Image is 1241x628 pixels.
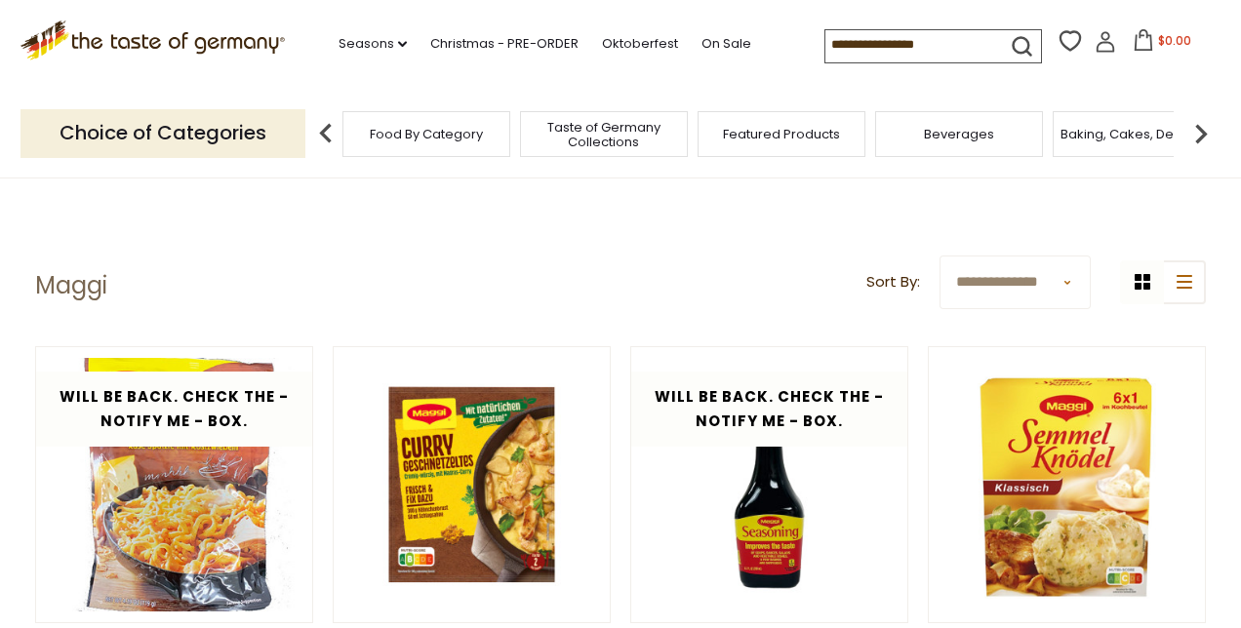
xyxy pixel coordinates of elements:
img: next arrow [1181,114,1221,153]
label: Sort By: [866,270,920,294]
p: Choice of Categories [20,109,305,157]
a: Taste of Germany Collections [526,120,682,149]
a: Oktoberfest [602,33,678,55]
button: $0.00 [1120,29,1203,59]
a: Featured Products [723,127,840,141]
img: Maggi Seasoning Sauce [631,347,907,623]
a: Christmas - PRE-ORDER [430,33,579,55]
a: Food By Category [370,127,483,141]
a: Beverages [924,127,994,141]
img: Maggi Cheese Spaetzle with Roasted Onions [36,347,312,623]
a: Seasons [339,33,407,55]
img: Maggi Bread Dumpling Mix Semmel Knoedel [929,347,1205,623]
img: previous arrow [306,114,345,153]
span: $0.00 [1158,32,1191,49]
a: On Sale [701,33,751,55]
img: Maggi Curry-Geschnetzeltes [334,347,610,623]
a: Baking, Cakes, Desserts [1061,127,1212,141]
h1: Maggi [35,271,107,300]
